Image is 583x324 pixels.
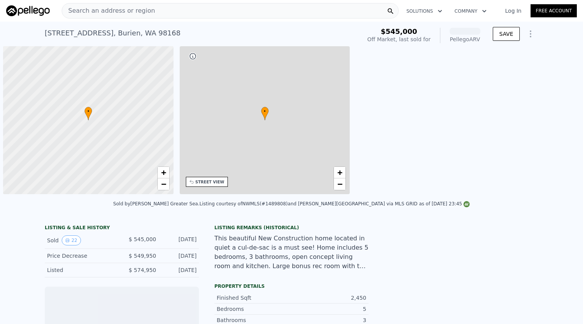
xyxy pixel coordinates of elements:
[161,179,166,189] span: −
[129,236,156,242] span: $ 545,000
[463,201,470,207] img: NWMLS Logo
[381,27,417,35] span: $545,000
[45,225,199,232] div: LISTING & SALE HISTORY
[47,235,116,245] div: Sold
[334,167,345,178] a: Zoom in
[217,305,291,313] div: Bedrooms
[45,28,180,39] div: [STREET_ADDRESS] , Burien , WA 98168
[84,108,92,115] span: •
[523,26,538,42] button: Show Options
[334,178,345,190] a: Zoom out
[496,7,531,15] a: Log In
[158,167,169,178] a: Zoom in
[214,234,369,271] div: This beautiful New Construction home located in quiet a cul-de-sac is a must see! Home includes 5...
[291,294,366,302] div: 2,450
[6,5,50,16] img: Pellego
[129,253,156,259] span: $ 549,950
[199,201,470,206] div: Listing courtesy of NWMLS (#1489808) and [PERSON_NAME][GEOGRAPHIC_DATA] via MLS GRID as of [DATE]...
[158,178,169,190] a: Zoom out
[47,266,116,274] div: Listed
[217,294,291,302] div: Finished Sqft
[129,267,156,273] span: $ 574,950
[47,252,116,260] div: Price Decrease
[217,316,291,324] div: Bathrooms
[531,4,577,17] a: Free Account
[162,252,197,260] div: [DATE]
[337,179,342,189] span: −
[195,179,224,185] div: STREET VIEW
[450,35,480,43] div: Pellego ARV
[367,35,431,43] div: Off Market, last sold for
[261,107,269,120] div: •
[448,4,493,18] button: Company
[214,283,369,289] div: Property details
[62,235,81,245] button: View historical data
[162,235,197,245] div: [DATE]
[400,4,448,18] button: Solutions
[162,266,197,274] div: [DATE]
[62,6,155,15] span: Search an address or region
[214,225,369,231] div: Listing Remarks (Historical)
[161,168,166,177] span: +
[291,305,366,313] div: 5
[84,107,92,120] div: •
[291,316,366,324] div: 3
[337,168,342,177] span: +
[261,108,269,115] span: •
[113,201,200,206] div: Sold by [PERSON_NAME] Greater Sea .
[493,27,520,41] button: SAVE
